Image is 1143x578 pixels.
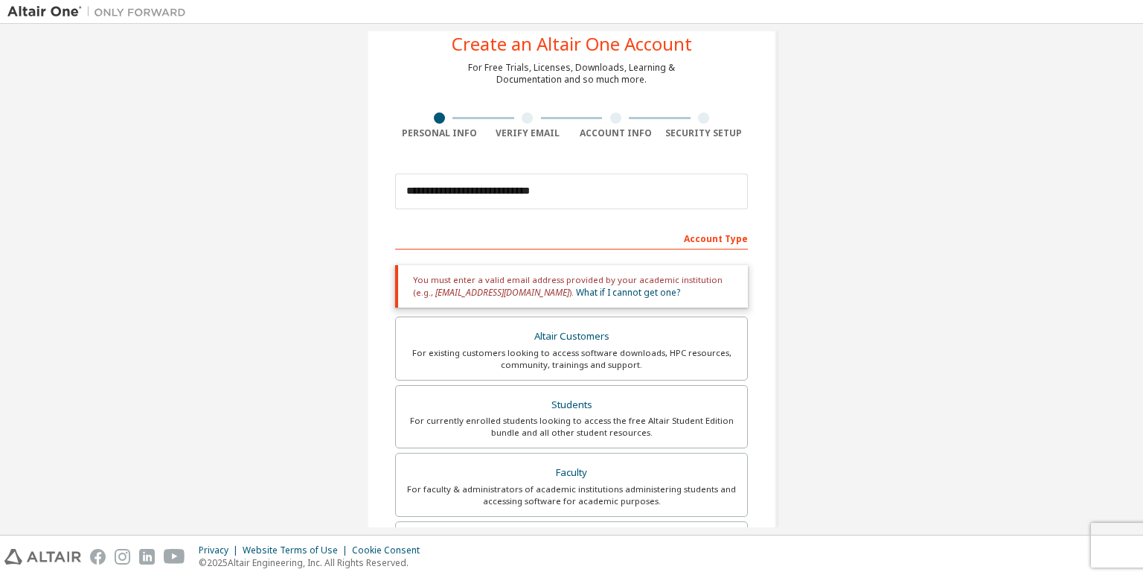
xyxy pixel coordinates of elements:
div: Personal Info [395,127,484,139]
img: Altair One [7,4,193,19]
a: What if I cannot get one? [576,286,680,299]
div: For currently enrolled students looking to access the free Altair Student Edition bundle and all ... [405,415,738,439]
div: Privacy [199,544,243,556]
div: You must enter a valid email address provided by your academic institution (e.g., ). [395,265,748,308]
p: © 2025 Altair Engineering, Inc. All Rights Reserved. [199,556,429,569]
div: For Free Trials, Licenses, Downloads, Learning & Documentation and so much more. [468,62,675,86]
div: Website Terms of Use [243,544,352,556]
div: Verify Email [484,127,572,139]
div: Security Setup [660,127,749,139]
div: Students [405,395,738,416]
div: Create an Altair One Account [452,35,692,53]
div: Faculty [405,463,738,483]
img: youtube.svg [164,549,185,565]
div: Altair Customers [405,326,738,347]
img: linkedin.svg [139,549,155,565]
div: Account Info [571,127,660,139]
div: For faculty & administrators of academic institutions administering students and accessing softwa... [405,483,738,507]
img: altair_logo.svg [4,549,81,565]
img: facebook.svg [90,549,106,565]
div: For existing customers looking to access software downloads, HPC resources, community, trainings ... [405,347,738,371]
img: instagram.svg [115,549,130,565]
div: Cookie Consent [352,544,429,556]
span: [EMAIL_ADDRESS][DOMAIN_NAME] [435,286,569,299]
div: Account Type [395,226,748,250]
